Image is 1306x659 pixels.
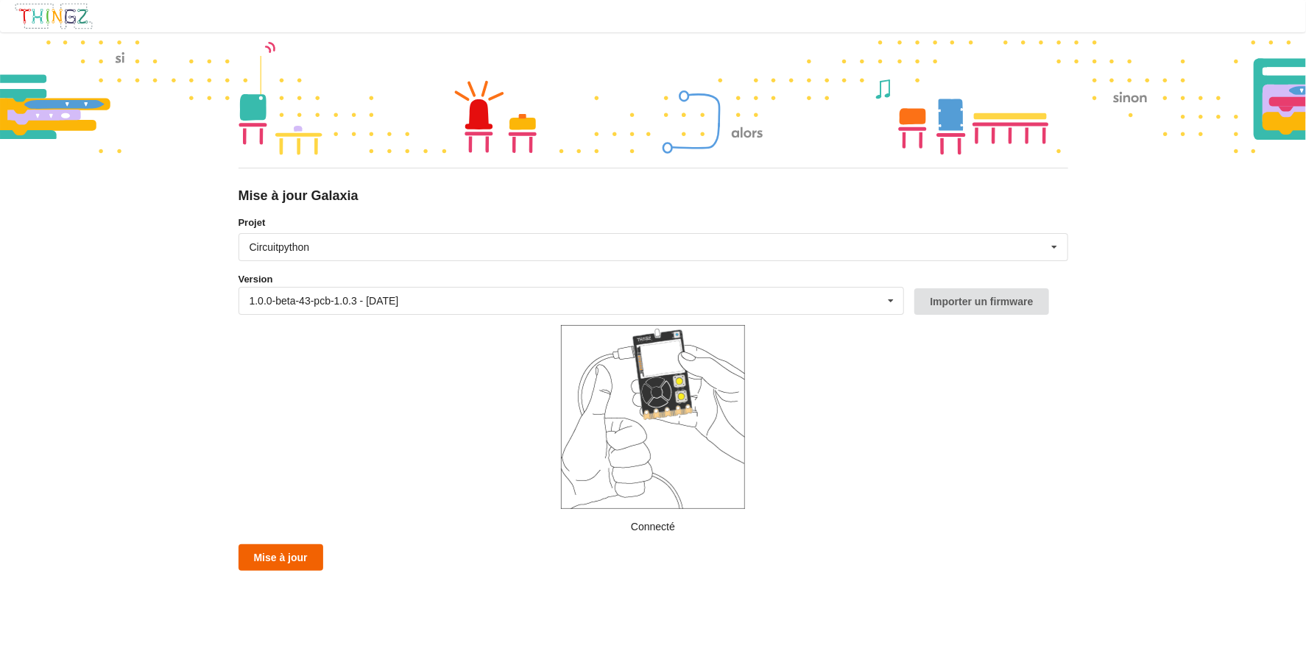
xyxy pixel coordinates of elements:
[250,242,310,252] div: Circuitpython
[914,288,1048,315] button: Importer un firmware
[239,544,323,571] button: Mise à jour
[14,2,93,30] img: thingz_logo.png
[239,272,273,287] label: Version
[239,188,1068,204] div: Mise à jour Galaxia
[239,215,1068,230] label: Projet
[250,296,399,306] div: 1.0.0-beta-43-pcb-1.0.3 - [DATE]
[239,519,1068,534] p: Connecté
[561,325,745,509] img: galaxia_plugged.png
